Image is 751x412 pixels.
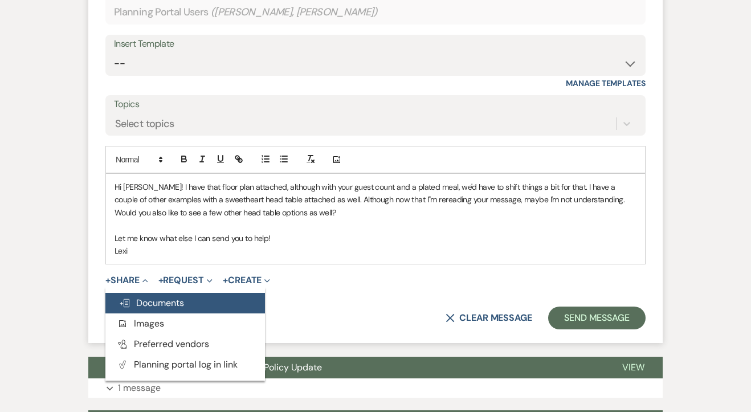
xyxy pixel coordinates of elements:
span: + [105,276,111,285]
button: View [604,357,663,378]
span: + [158,276,164,285]
span: View [622,361,644,373]
button: Documents [105,293,265,313]
p: Hi [PERSON_NAME]! I have that floor plan attached, although with your guest count and a plated me... [115,181,636,219]
button: Please Read: Groom’s Lounge Access Policy Update [88,357,604,378]
span: ( [PERSON_NAME], [PERSON_NAME] ) [211,5,378,20]
span: Documents [119,297,184,309]
button: Send Message [548,307,646,329]
span: Images [117,317,164,329]
p: Let me know what else I can send you to help! [115,232,636,244]
a: Manage Templates [566,78,646,88]
div: Insert Template [114,36,637,52]
button: Share [105,276,148,285]
button: 1 message [88,378,663,398]
button: Request [158,276,213,285]
p: 1 message [118,381,161,395]
p: Lexi [115,244,636,257]
span: + [223,276,228,285]
button: Create [223,276,270,285]
label: Topics [114,96,637,113]
button: Planning portal log in link [105,354,265,375]
button: Preferred vendors [105,334,265,354]
button: Images [105,313,265,334]
button: Clear message [446,313,532,323]
div: Planning Portal Users [114,1,637,23]
div: Select topics [115,116,174,131]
